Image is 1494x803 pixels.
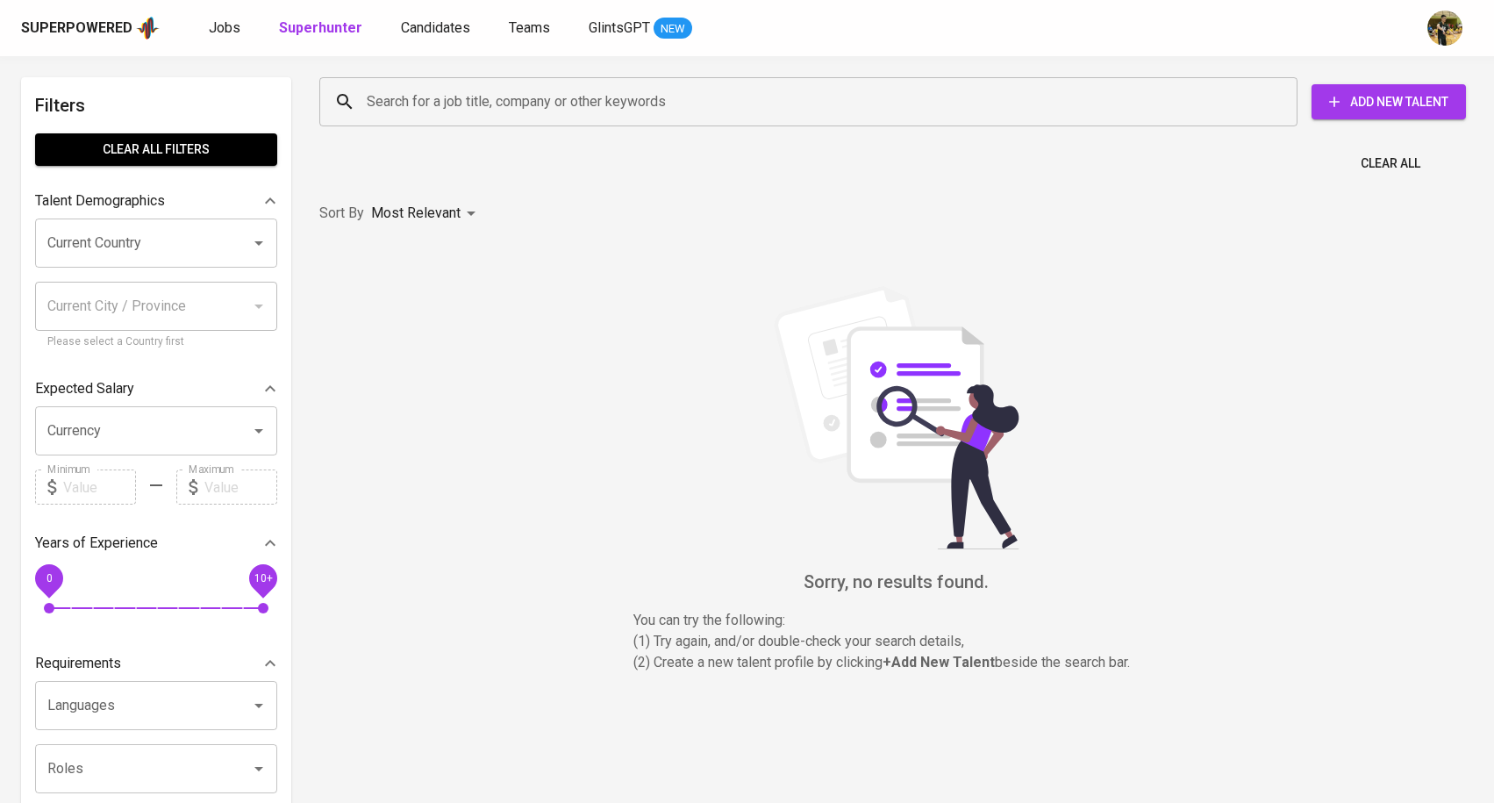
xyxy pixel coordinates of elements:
[247,419,271,443] button: Open
[1427,11,1462,46] img: yongcheng@glints.com
[209,18,244,39] a: Jobs
[47,333,265,351] p: Please select a Country first
[279,18,366,39] a: Superhunter
[1361,153,1420,175] span: Clear All
[35,91,277,119] h6: Filters
[35,190,165,212] p: Talent Demographics
[633,631,1160,652] p: (1) Try again, and/or double-check your search details,
[247,693,271,718] button: Open
[319,568,1473,596] h6: Sorry, no results found.
[589,18,692,39] a: GlintsGPT NEW
[589,19,650,36] span: GlintsGPT
[204,470,277,505] input: Value
[209,19,240,36] span: Jobs
[35,526,277,561] div: Years of Experience
[46,572,52,584] span: 0
[247,756,271,781] button: Open
[247,231,271,255] button: Open
[319,203,364,224] p: Sort By
[883,654,995,670] b: + Add New Talent
[1354,147,1427,180] button: Clear All
[35,183,277,219] div: Talent Demographics
[63,470,136,505] input: Value
[35,646,277,681] div: Requirements
[35,133,277,166] button: Clear All filters
[765,286,1028,549] img: file_searching.svg
[509,19,550,36] span: Teams
[21,18,132,39] div: Superpowered
[49,139,263,161] span: Clear All filters
[35,371,277,406] div: Expected Salary
[279,19,362,36] b: Superhunter
[401,18,474,39] a: Candidates
[371,197,482,230] div: Most Relevant
[371,203,461,224] p: Most Relevant
[254,572,272,584] span: 10+
[35,653,121,674] p: Requirements
[35,533,158,554] p: Years of Experience
[633,610,1160,631] p: You can try the following :
[509,18,554,39] a: Teams
[1326,91,1452,113] span: Add New Talent
[21,15,160,41] a: Superpoweredapp logo
[633,652,1160,673] p: (2) Create a new talent profile by clicking beside the search bar.
[401,19,470,36] span: Candidates
[654,20,692,38] span: NEW
[136,15,160,41] img: app logo
[35,378,134,399] p: Expected Salary
[1312,84,1466,119] button: Add New Talent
